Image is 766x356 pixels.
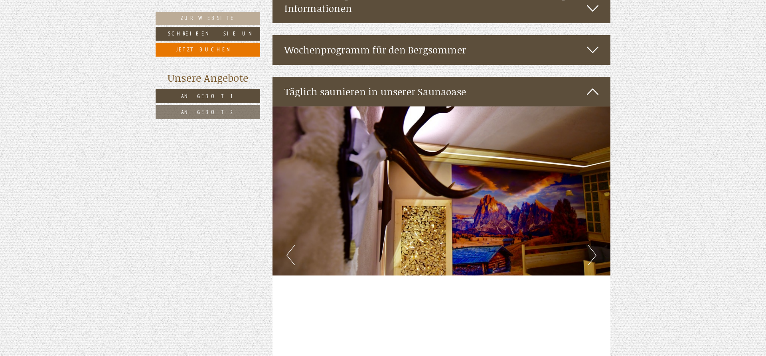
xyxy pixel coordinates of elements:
[156,27,260,41] a: Schreiben Sie uns
[156,43,260,57] a: Jetzt buchen
[181,92,235,100] span: Angebot 1
[156,12,260,25] a: Zur Website
[272,77,611,106] div: Täglich saunieren in unserer Saunaoase
[272,35,611,65] div: Wochenprogramm für den Bergsommer
[588,245,596,265] button: Next
[181,108,235,116] span: Angebot 2
[286,245,295,265] button: Previous
[156,71,260,85] div: Unsere Angebote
